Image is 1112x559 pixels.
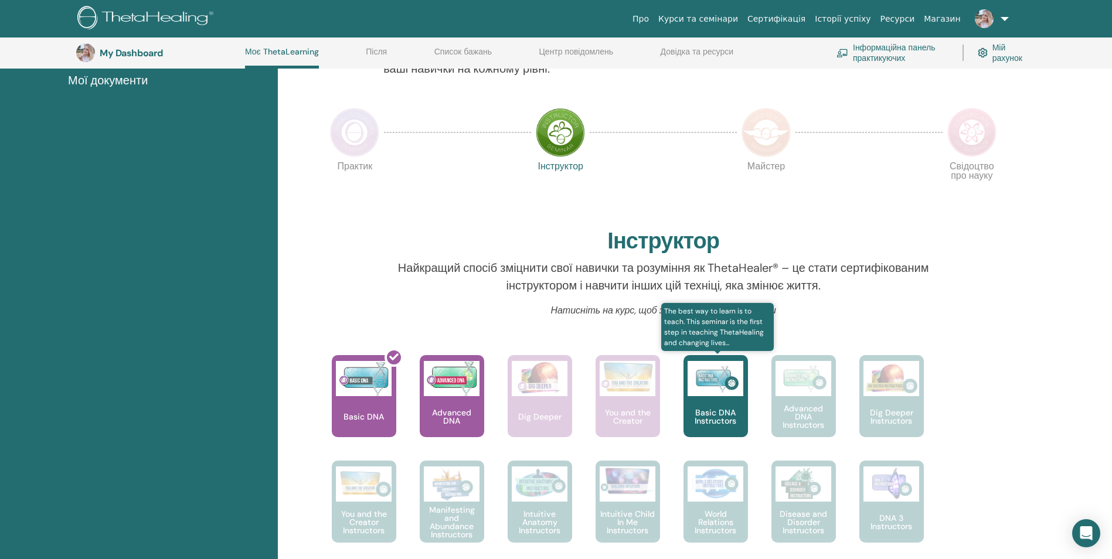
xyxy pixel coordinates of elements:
img: Advanced DNA Instructors [776,361,831,396]
p: DNA 3 Instructors [859,514,924,530]
img: default.jpg [975,9,994,28]
p: Натисніть на курс, щоб знайти доступні семінари [383,304,943,318]
img: Disease and Disorder Instructors [776,466,831,502]
a: Про [628,8,654,30]
p: Basic DNA Instructors [683,408,748,425]
p: Майстер [742,162,791,211]
h3: My Dashboard [100,47,217,59]
p: World Relations Instructors [683,510,748,534]
a: Advanced DNA Instructors Advanced DNA Instructors [771,355,836,461]
p: Інструктор [536,162,585,211]
a: Моє ThetaLearning [245,47,319,69]
img: logo.png [77,6,217,32]
p: Свідоцтво про науку [947,162,997,211]
span: The best way to learn is to teach. This seminar is the first step in teaching ThetaHealing and ch... [661,303,774,351]
a: Advanced DNA Advanced DNA [420,355,484,461]
p: Практик [330,162,379,211]
img: DNA 3 Instructors [863,466,919,502]
p: Dig Deeper [514,413,566,421]
img: Certificate of Science [947,108,997,157]
a: Dig Deeper Instructors Dig Deeper Instructors [859,355,924,461]
a: Центр повідомлень [539,47,613,66]
img: Manifesting and Abundance Instructors [424,466,480,502]
a: Список бажань [434,47,492,66]
img: Instructor [536,108,585,157]
img: default.jpg [76,43,95,62]
img: Basic DNA Instructors [688,361,743,396]
p: Advanced DNA [420,408,484,425]
img: Advanced DNA [424,361,480,396]
a: Курси та семінари [654,8,743,30]
img: Dig Deeper [512,361,567,396]
div: Open Intercom Messenger [1072,519,1100,547]
p: Intuitive Anatomy Instructors [508,510,572,534]
img: Dig Deeper Instructors [863,361,919,396]
a: Інформаційна панель практикуючих [836,40,948,66]
a: Dig Deeper Dig Deeper [508,355,572,461]
img: World Relations Instructors [688,466,743,502]
p: Dig Deeper Instructors [859,408,924,425]
p: You and the Creator Instructors [332,510,396,534]
a: Довідка та ресурси [661,47,733,66]
img: Intuitive Anatomy Instructors [512,466,567,502]
p: You and the Creator [596,408,660,425]
p: Disease and Disorder Instructors [771,510,836,534]
a: Basic DNA Basic DNA [332,355,396,461]
img: Practitioner [330,108,379,157]
img: Basic DNA [336,361,392,396]
span: Мої документи [68,71,148,89]
p: Найкращий спосіб зміцнити свої навички та розуміння як ThetaHealer® – це стати сертифікованим інс... [383,259,943,294]
a: Ресурси [876,8,920,30]
img: Master [742,108,791,157]
a: Сертифікація [743,8,810,30]
p: Intuitive Child In Me Instructors [596,510,660,534]
a: You and the Creator You and the Creator [596,355,660,461]
a: The best way to learn is to teach. This seminar is the first step in teaching ThetaHealing and ch... [683,355,748,461]
a: Історії успіху [810,8,875,30]
img: You and the Creator [600,361,655,393]
img: Intuitive Child In Me Instructors [600,466,655,495]
img: cog.svg [978,46,988,60]
img: You and the Creator Instructors [336,466,392,502]
p: Manifesting and Abundance Instructors [420,506,484,538]
img: chalkboard-teacher.svg [836,49,848,57]
p: Advanced DNA Instructors [771,404,836,429]
a: Після [366,47,387,66]
h2: Інструктор [607,228,719,255]
a: Магазин [919,8,965,30]
a: Мій рахунок [978,40,1024,66]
